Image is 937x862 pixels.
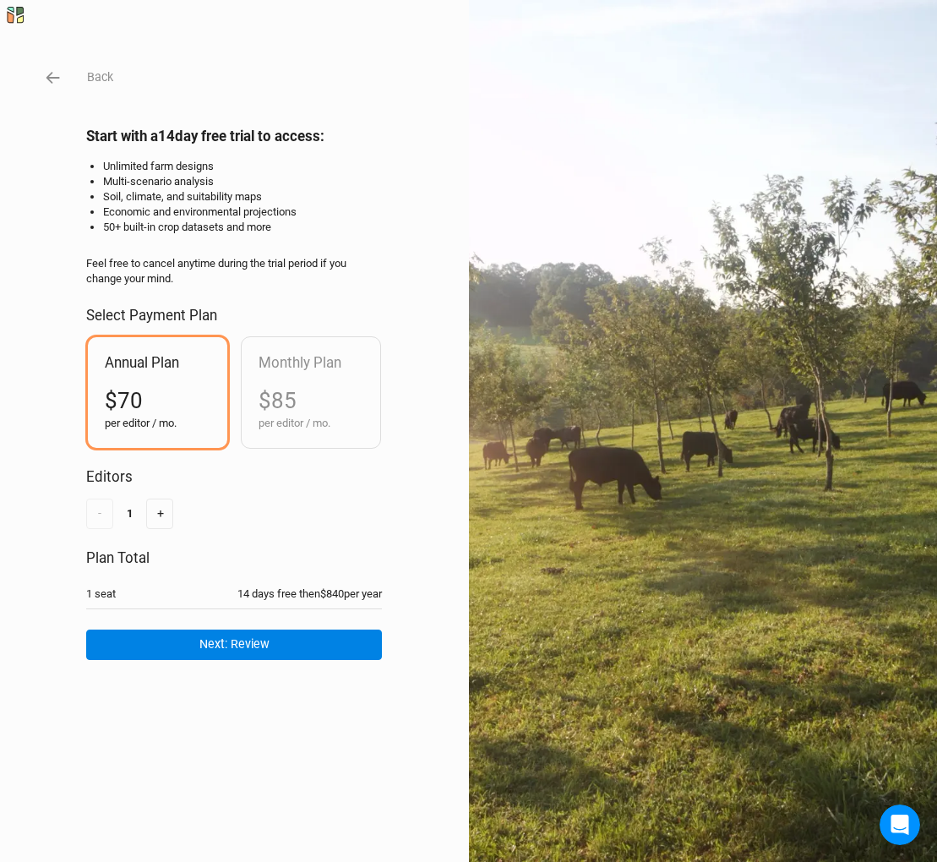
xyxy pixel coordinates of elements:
div: 1 seat [86,586,116,602]
div: Annual Plan$70per editor / mo. [88,337,227,448]
li: Economic and environmental projections [103,205,382,220]
div: per editor / mo. [259,416,364,431]
button: + [146,499,173,528]
div: Feel free to cancel anytime during the trial period if you change your mind. [86,256,382,286]
span: $70 [105,388,143,413]
h2: Editors [86,468,382,485]
div: 14 days free then $840 per year [237,586,382,602]
li: 50+ built-in crop datasets and more [103,220,382,235]
h2: Annual Plan [105,354,210,371]
span: $85 [259,388,297,413]
iframe: Intercom live chat [880,805,920,845]
button: Next: Review [86,630,382,659]
button: Back [86,68,114,87]
h2: Plan Total [86,549,382,566]
button: - [86,499,113,528]
div: Monthly Plan$85per editor / mo. [242,337,381,448]
h2: Start with a 14 day free trial to access: [86,128,382,145]
div: 1 [127,506,133,521]
div: per editor / mo. [105,416,210,431]
h2: Monthly Plan [259,354,364,371]
h2: Select Payment Plan [86,307,382,324]
li: Multi-scenario analysis [103,174,382,189]
li: Unlimited farm designs [103,159,382,174]
li: Soil, climate, and suitability maps [103,189,382,205]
